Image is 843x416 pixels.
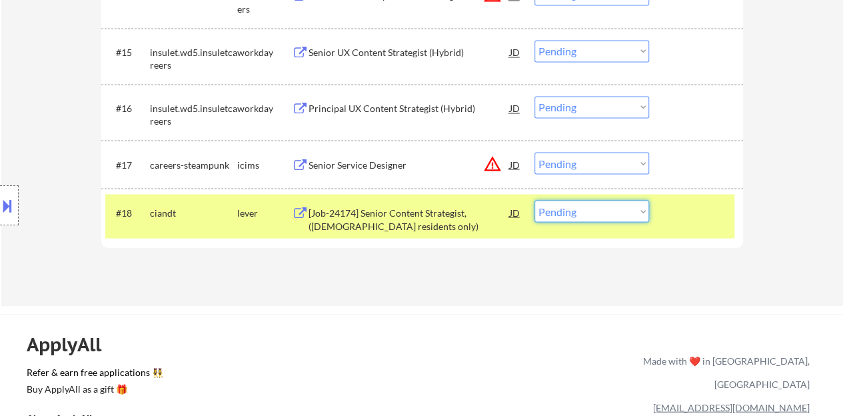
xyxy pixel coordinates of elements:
div: Senior Service Designer [309,158,510,171]
a: [EMAIL_ADDRESS][DOMAIN_NAME] [653,401,810,413]
a: Buy ApplyAll as a gift 🎁 [27,381,160,398]
div: Buy ApplyAll as a gift 🎁 [27,384,160,393]
div: #15 [116,46,139,59]
div: JD [508,152,522,176]
button: warning_amber [483,154,502,173]
div: ApplyAll [27,333,117,355]
div: Principal UX Content Strategist (Hybrid) [309,102,510,115]
div: workday [237,46,292,59]
div: JD [508,40,522,64]
div: lever [237,206,292,219]
a: Refer & earn free applications 👯‍♀️ [27,367,365,381]
div: icims [237,158,292,171]
div: insulet.wd5.insuletcareers [150,46,237,72]
div: JD [508,96,522,120]
div: workday [237,102,292,115]
div: JD [508,200,522,224]
div: Senior UX Content Strategist (Hybrid) [309,46,510,59]
div: Made with ❤️ in [GEOGRAPHIC_DATA], [GEOGRAPHIC_DATA] [638,349,810,395]
div: [Job-24174] Senior Content Strategist, ([DEMOGRAPHIC_DATA] residents only) [309,206,510,232]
